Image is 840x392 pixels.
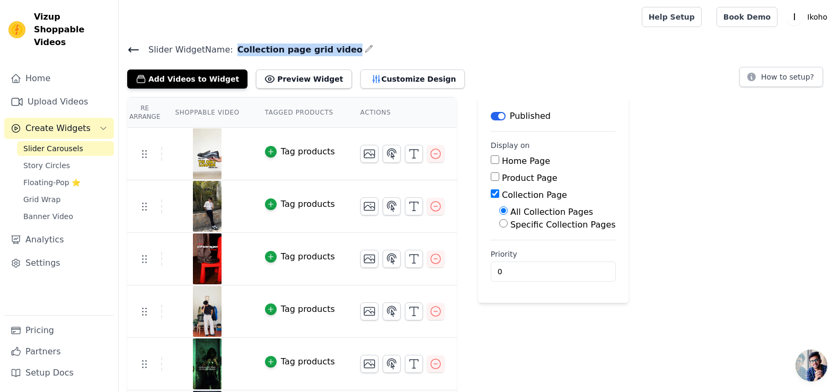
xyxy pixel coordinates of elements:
span: Story Circles [23,160,70,171]
p: Ikoho [803,7,832,27]
a: Upload Videos [4,91,114,112]
button: Tag products [265,355,335,368]
span: Collection page grid video [233,43,362,56]
button: How to setup? [739,67,823,87]
button: Add Videos to Widget [127,69,247,89]
a: Home [4,68,114,89]
label: Home Page [502,156,550,166]
button: Change Thumbnail [360,302,378,320]
label: Product Page [502,173,558,183]
span: Vizup Shoppable Videos [34,11,110,49]
th: Shoppable Video [162,98,252,128]
button: Tag products [265,250,335,263]
span: Floating-Pop ⭐ [23,177,81,188]
th: Actions [348,98,457,128]
div: Domain: [DOMAIN_NAME] [28,28,117,36]
div: v 4.0.25 [30,17,52,25]
a: Story Circles [17,158,114,173]
img: reel-preview-204888.myshopify.com-3664919988281423150_5363028117.jpeg [192,233,222,284]
button: Tag products [265,303,335,316]
button: Preview Widget [256,69,351,89]
legend: Display on [491,140,530,151]
img: vizup-images-d883.jpg [192,338,222,389]
img: vizup-images-ffa6.jpg [192,181,222,232]
button: Tag products [265,198,335,211]
a: Grid Wrap [17,192,114,207]
div: Keywords by Traffic [117,63,179,69]
label: Specific Collection Pages [510,220,616,230]
a: Floating-Pop ⭐ [17,175,114,190]
img: tab_keywords_by_traffic_grey.svg [105,62,114,70]
button: Create Widgets [4,118,114,139]
div: Domain Overview [40,63,95,69]
a: Book Demo [717,7,777,27]
img: logo_orange.svg [17,17,25,25]
span: Slider Widget Name: [140,43,233,56]
text: I [793,12,796,22]
img: reel-preview-204888.myshopify.com-3672142541584394074_8377103329.jpeg [192,286,222,337]
div: Tag products [281,303,335,316]
img: vizup-images-2dc5.jpg [192,128,222,179]
button: Change Thumbnail [360,197,378,215]
a: Partners [4,341,114,362]
img: Vizup [8,21,25,38]
img: website_grey.svg [17,28,25,36]
button: Change Thumbnail [360,355,378,373]
div: Tag products [281,198,335,211]
a: How to setup? [739,74,823,84]
div: Tag products [281,355,335,368]
span: Slider Carousels [23,143,83,154]
th: Re Arrange [127,98,162,128]
div: Tag products [281,250,335,263]
span: Banner Video [23,211,73,222]
button: Change Thumbnail [360,145,378,163]
div: Tag products [281,145,335,158]
label: Priority [491,249,616,259]
a: Pricing [4,320,114,341]
label: All Collection Pages [510,207,593,217]
th: Tagged Products [252,98,348,128]
button: Tag products [265,145,335,158]
a: Analytics [4,229,114,250]
img: tab_domain_overview_orange.svg [29,62,37,70]
a: Help Setup [642,7,702,27]
a: Open chat [795,350,827,381]
div: Edit Name [365,42,373,57]
span: Grid Wrap [23,194,60,205]
button: I Ikoho [786,7,832,27]
a: Settings [4,252,114,274]
label: Collection Page [502,190,567,200]
a: Slider Carousels [17,141,114,156]
button: Customize Design [360,69,465,89]
a: Banner Video [17,209,114,224]
p: Published [510,110,551,123]
a: Setup Docs [4,362,114,384]
button: Change Thumbnail [360,250,378,268]
span: Create Widgets [25,122,91,135]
